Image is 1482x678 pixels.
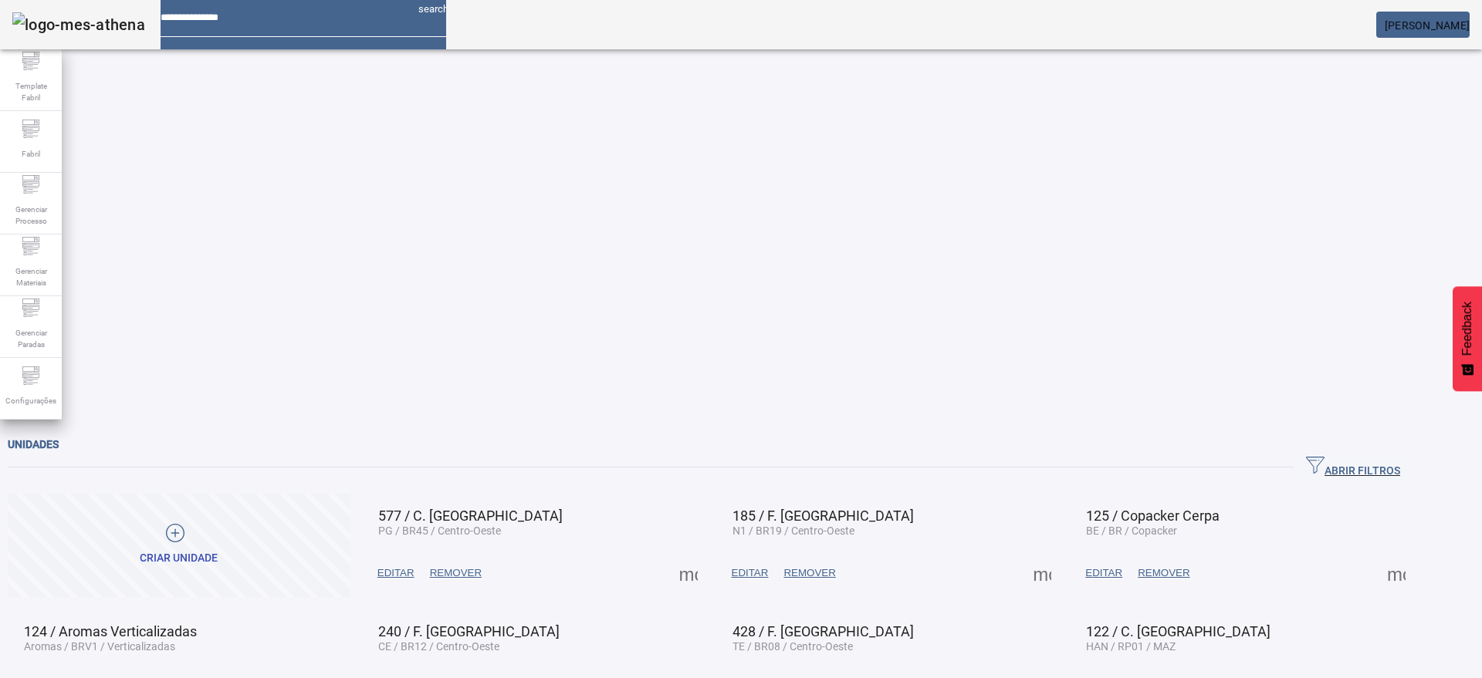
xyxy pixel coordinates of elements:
span: 240 / F. [GEOGRAPHIC_DATA] [378,623,560,639]
span: 428 / F. [GEOGRAPHIC_DATA] [733,623,914,639]
span: EDITAR [1085,565,1122,581]
span: ABRIR FILTROS [1306,456,1400,479]
span: 125 / Copacker Cerpa [1086,508,1220,524]
span: HAN / RP01 / MAZ [1086,640,1176,653]
button: EDITAR [724,559,777,587]
span: PG / BR45 / Centro-Oeste [378,525,501,537]
button: Mais [1382,559,1410,587]
button: EDITAR [1078,559,1130,587]
button: Mais [1028,559,1056,587]
span: 185 / F. [GEOGRAPHIC_DATA] [733,508,914,524]
span: 577 / C. [GEOGRAPHIC_DATA] [378,508,563,524]
span: Unidades [8,438,59,450]
span: Template Fabril [8,76,54,108]
span: REMOVER [783,565,835,581]
button: REMOVER [422,559,489,587]
span: REMOVER [430,565,482,581]
button: EDITAR [370,559,422,587]
button: Feedback - Mostrar pesquisa [1453,286,1482,391]
span: 122 / C. [GEOGRAPHIC_DATA] [1086,623,1271,639]
div: Criar unidade [140,551,218,566]
span: N1 / BR19 / Centro-Oeste [733,525,854,537]
span: [PERSON_NAME] [1385,19,1470,32]
span: Feedback [1460,302,1474,356]
span: EDITAR [377,565,414,581]
img: logo-mes-athena [12,12,145,37]
button: REMOVER [776,559,843,587]
span: TE / BR08 / Centro-Oeste [733,640,853,653]
button: Criar unidade [8,493,350,597]
span: Gerenciar Materiais [8,261,54,293]
span: EDITAR [732,565,769,581]
span: Aromas / BRV1 / Verticalizadas [24,640,175,653]
span: Gerenciar Paradas [8,322,54,355]
span: Gerenciar Processo [8,199,54,231]
span: Configurações [1,390,61,411]
button: ABRIR FILTROS [1294,454,1413,481]
button: REMOVER [1130,559,1197,587]
span: BE / BR / Copacker [1086,525,1177,537]
span: REMOVER [1138,565,1189,581]
button: Mais [675,559,702,587]
span: CE / BR12 / Centro-Oeste [378,640,499,653]
span: 124 / Aromas Verticalizadas [24,623,197,639]
span: Fabril [17,143,45,164]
